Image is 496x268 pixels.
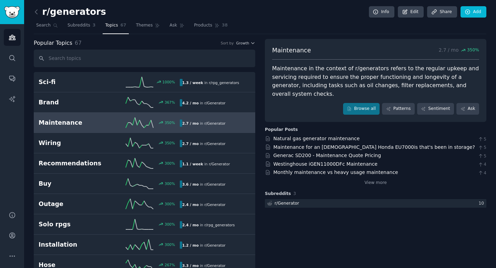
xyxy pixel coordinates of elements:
[182,264,199,268] b: 3.3 / mo
[204,142,225,146] span: r/ Generator
[165,100,175,105] div: 367 %
[65,20,98,34] a: Subreddits3
[165,202,175,206] div: 300 %
[34,50,255,67] input: Search topics
[275,200,299,207] div: r/ Generator
[103,20,128,34] a: Topics67
[68,22,90,29] span: Subreddits
[167,20,187,34] a: Ask
[136,22,153,29] span: Themes
[180,201,228,208] div: in
[165,222,175,227] div: 300 %
[382,103,414,115] a: Patterns
[478,170,486,176] span: 4
[467,47,479,53] span: 350 %
[165,161,175,166] div: 300 %
[438,46,479,55] p: 2.7 / mo
[182,182,199,186] b: 3.6 / mo
[265,199,486,208] a: r/Generator10
[4,6,20,18] img: GummySearch logo
[182,81,203,85] b: 1.3 / week
[34,113,255,133] a: Maintenance350%2.7 / moin r/Generator
[34,7,106,18] h2: r/generators
[39,98,109,107] h2: Brand
[39,220,109,229] h2: Solo rpgs
[209,162,230,166] span: r/ Generator
[273,161,378,167] a: Westinghouse iGEN11000DFc Maintenance
[222,22,228,29] span: 38
[34,174,255,194] a: Buy300%3.6 / moin r/Generator
[478,136,486,143] span: 5
[162,80,175,84] div: 1000 %
[105,22,118,29] span: Topics
[204,223,235,227] span: r/ rpg_generators
[456,103,479,115] a: Ask
[93,22,96,29] span: 3
[427,6,457,18] a: Share
[180,241,228,249] div: in
[204,121,225,125] span: r/ Generator
[265,127,298,133] div: Popular Posts
[204,264,225,268] span: r/ Generator
[34,214,255,235] a: Solo rpgs300%2.4 / moin r/rpg_generators
[39,179,109,188] h2: Buy
[182,243,199,247] b: 1.2 / mo
[34,92,255,113] a: Brand367%4.2 / moin r/Generator
[34,133,255,153] a: Wiring350%2.7 / moin r/Generator
[192,20,230,34] a: Products38
[180,99,228,106] div: in
[169,22,177,29] span: Ask
[478,162,486,168] span: 4
[180,160,232,167] div: in
[478,200,486,207] div: 10
[273,153,381,158] a: Generac SD200 - Maintenance Quote Pricing
[182,203,199,207] b: 2.4 / mo
[180,181,228,188] div: in
[39,118,109,127] h2: Maintenance
[165,181,175,186] div: 300 %
[34,72,255,92] a: Sci-fi1000%1.3 / weekin r/rpg_generators
[417,103,454,115] a: Sentiment
[34,153,255,174] a: Recommendations300%1.1 / weekin r/Generator
[165,262,175,267] div: 267 %
[39,200,109,208] h2: Outage
[34,20,60,34] a: Search
[39,240,109,249] h2: Installation
[34,235,255,255] a: Installation300%1.2 / moin r/Generator
[398,6,424,18] a: Edit
[134,20,163,34] a: Themes
[34,39,72,48] span: Popular Topics
[180,79,241,86] div: in
[273,136,360,141] a: Natural gas generator maintenance
[180,140,228,147] div: in
[265,191,291,197] span: Subreddits
[204,203,225,207] span: r/ Generator
[293,191,296,196] span: 3
[39,159,109,168] h2: Recommendations
[34,194,255,214] a: Outage300%2.4 / moin r/Generator
[364,180,387,186] a: View more
[273,169,398,175] a: Monthly maintenance vs heavy usage maintenance
[221,41,234,45] div: Sort by
[369,6,394,18] a: Info
[182,101,199,105] b: 4.2 / mo
[343,103,380,115] a: Browse all
[461,6,486,18] a: Add
[180,221,237,228] div: in
[182,162,203,166] b: 1.1 / week
[36,22,51,29] span: Search
[121,22,126,29] span: 67
[236,41,255,45] button: Growth
[165,120,175,125] div: 350 %
[272,46,311,55] span: Maintenance
[236,41,249,45] span: Growth
[180,120,228,127] div: in
[182,223,199,227] b: 2.4 / mo
[39,78,109,86] h2: Sci-fi
[165,141,175,145] div: 350 %
[272,64,479,98] div: Maintenance in the context of r/generators refers to the regular upkeep and servicing required to...
[478,145,486,151] span: 5
[182,142,199,146] b: 2.7 / mo
[478,153,486,159] span: 5
[204,101,225,105] span: r/ Generator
